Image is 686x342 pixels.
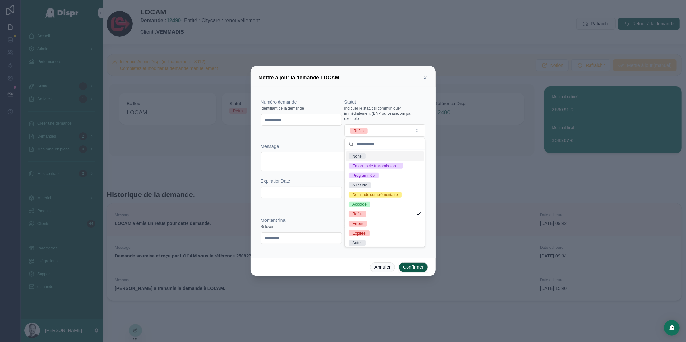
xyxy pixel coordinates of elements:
span: Indiquer le statut si communiquer immédiatement (BNP ou Leasecom par exemple [344,106,425,121]
button: Select Button [344,124,425,137]
span: Montant final [261,218,287,223]
span: Si loyer [261,224,274,229]
div: Demande complémentaire [352,192,398,198]
button: Annuler [370,262,395,273]
span: Numéro demande [261,99,297,104]
div: None [352,153,362,159]
div: Expirée [352,230,366,236]
div: Autre [352,240,362,246]
div: Refus [354,128,364,134]
div: Programmée [352,173,375,178]
div: En cours de transmission... [352,163,399,169]
span: Statut [344,99,356,104]
div: A l'étude [352,182,367,188]
div: Suggestions [345,150,425,247]
span: Message [261,144,279,149]
span: ExpirationDate [261,178,290,184]
div: Refus [352,211,362,217]
div: Accordé [352,202,367,207]
h3: Mettre à jour la demande LOCAM [259,74,340,82]
div: Erreur [352,221,363,227]
div: Open Intercom Messenger [664,320,680,336]
span: Identifiant de la demande [261,106,304,111]
button: Confirmer [399,262,428,273]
